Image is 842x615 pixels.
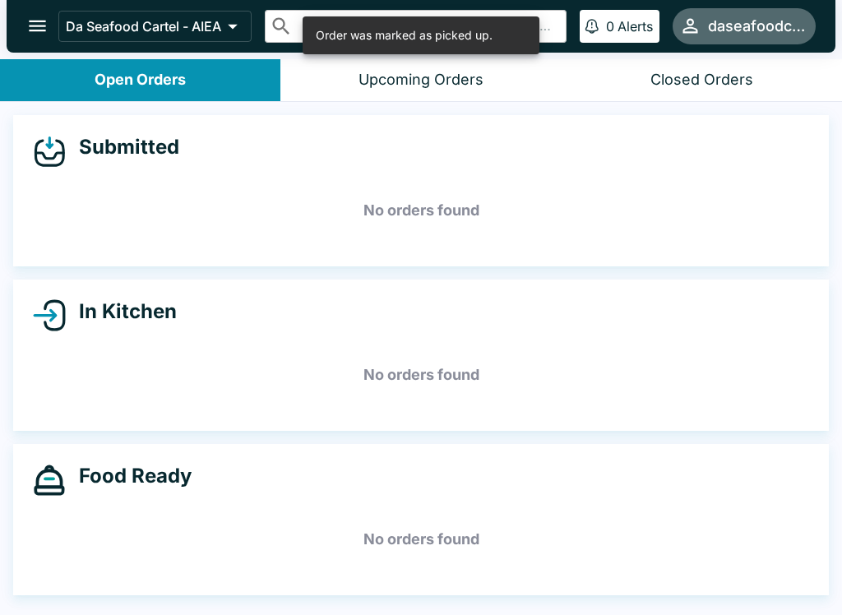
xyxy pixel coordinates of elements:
div: Order was marked as picked up. [316,21,493,49]
button: Da Seafood Cartel - AIEA [58,11,252,42]
div: Upcoming Orders [359,71,483,90]
h4: In Kitchen [66,299,177,324]
h5: No orders found [33,181,809,240]
h5: No orders found [33,345,809,405]
div: daseafoodcartel [708,16,809,36]
input: Search orders by name or phone number [299,15,559,38]
button: daseafoodcartel [673,8,816,44]
h4: Food Ready [66,464,192,488]
button: open drawer [16,5,58,47]
p: Alerts [618,18,653,35]
p: Da Seafood Cartel - AIEA [66,18,221,35]
h5: No orders found [33,510,809,569]
p: 0 [606,18,614,35]
h4: Submitted [66,135,179,160]
div: Closed Orders [650,71,753,90]
div: Open Orders [95,71,186,90]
